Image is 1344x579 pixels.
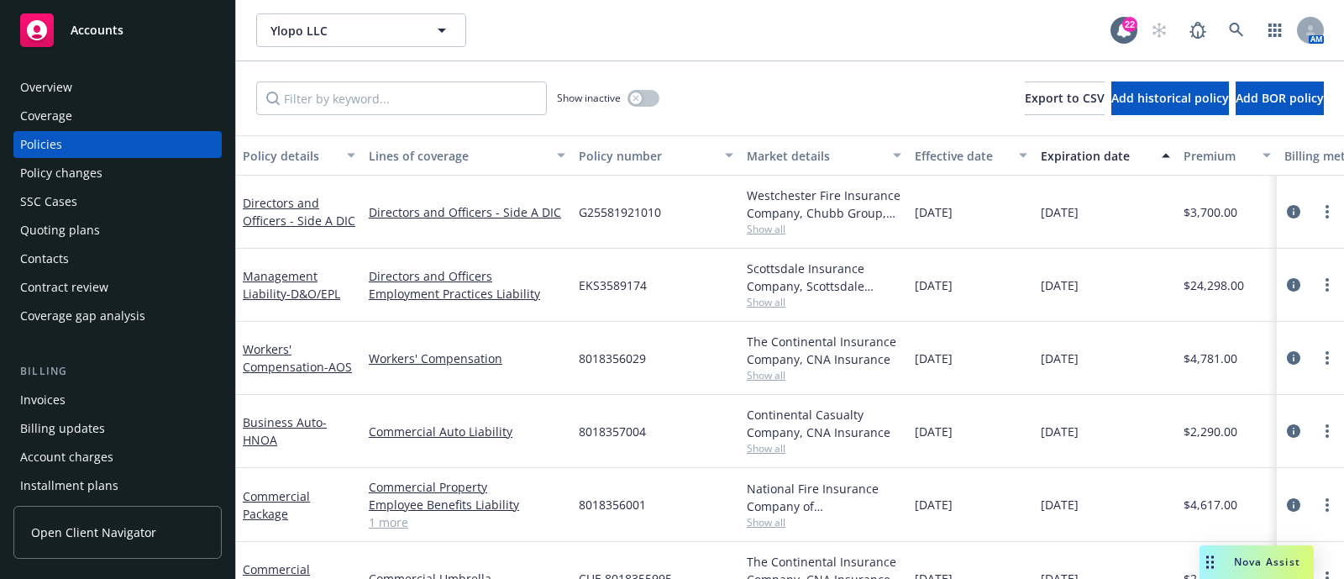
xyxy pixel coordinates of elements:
[20,103,72,129] div: Coverage
[579,350,646,367] span: 8018356029
[369,423,565,440] a: Commercial Auto Liability
[369,496,565,513] a: Employee Benefits Liability
[20,303,145,329] div: Coverage gap analysis
[13,303,222,329] a: Coverage gap analysis
[1184,203,1237,221] span: $3,700.00
[13,217,222,244] a: Quoting plans
[1317,495,1337,515] a: more
[579,276,647,294] span: EKS3589174
[243,268,340,302] a: Management Liability
[13,131,222,158] a: Policies
[20,444,113,471] div: Account charges
[1041,350,1079,367] span: [DATE]
[20,245,69,272] div: Contacts
[1317,421,1337,441] a: more
[747,333,901,368] div: The Continental Insurance Company, CNA Insurance
[747,480,901,515] div: National Fire Insurance Company of [GEOGRAPHIC_DATA], CNA Insurance
[1184,276,1244,294] span: $24,298.00
[20,160,102,187] div: Policy changes
[1025,90,1105,106] span: Export to CSV
[1284,421,1304,441] a: circleInformation
[243,147,337,165] div: Policy details
[908,135,1034,176] button: Effective date
[1284,202,1304,222] a: circleInformation
[243,341,352,375] a: Workers' Compensation
[13,363,222,380] div: Billing
[557,91,621,105] span: Show inactive
[324,359,352,375] span: - AOS
[1041,203,1079,221] span: [DATE]
[13,103,222,129] a: Coverage
[1317,275,1337,295] a: more
[915,147,1009,165] div: Effective date
[740,135,908,176] button: Market details
[1181,13,1215,47] a: Report a Bug
[369,513,565,531] a: 1 more
[13,7,222,54] a: Accounts
[1317,348,1337,368] a: more
[1236,90,1324,106] span: Add BOR policy
[572,135,740,176] button: Policy number
[256,13,466,47] button: Ylopo LLC
[579,423,646,440] span: 8018357004
[579,203,661,221] span: G25581921010
[1184,147,1252,165] div: Premium
[1284,495,1304,515] a: circleInformation
[1184,423,1237,440] span: $2,290.00
[747,147,883,165] div: Market details
[1184,496,1237,513] span: $4,617.00
[747,441,901,455] span: Show all
[20,217,100,244] div: Quoting plans
[13,472,222,499] a: Installment plans
[369,478,565,496] a: Commercial Property
[1200,545,1221,579] div: Drag to move
[1111,82,1229,115] button: Add historical policy
[270,22,416,39] span: Ylopo LLC
[1041,423,1079,440] span: [DATE]
[1220,13,1253,47] a: Search
[915,350,953,367] span: [DATE]
[20,188,77,215] div: SSC Cases
[71,24,123,37] span: Accounts
[243,195,355,229] a: Directors and Officers - Side A DIC
[20,274,108,301] div: Contract review
[13,415,222,442] a: Billing updates
[13,188,222,215] a: SSC Cases
[20,74,72,101] div: Overview
[1041,147,1152,165] div: Expiration date
[13,245,222,272] a: Contacts
[915,276,953,294] span: [DATE]
[369,350,565,367] a: Workers' Compensation
[13,387,222,413] a: Invoices
[369,285,565,303] a: Employment Practices Liability
[1142,13,1176,47] a: Start snowing
[747,406,901,441] div: Continental Casualty Company, CNA Insurance
[243,414,327,448] a: Business Auto
[747,222,901,236] span: Show all
[1200,545,1314,579] button: Nova Assist
[915,203,953,221] span: [DATE]
[747,368,901,382] span: Show all
[286,286,340,302] span: - D&O/EPL
[1184,350,1237,367] span: $4,781.00
[1317,202,1337,222] a: more
[369,203,565,221] a: Directors and Officers - Side A DIC
[579,147,715,165] div: Policy number
[579,496,646,513] span: 8018356001
[20,415,105,442] div: Billing updates
[13,160,222,187] a: Policy changes
[1284,275,1304,295] a: circleInformation
[1041,496,1079,513] span: [DATE]
[362,135,572,176] button: Lines of coverage
[747,515,901,529] span: Show all
[20,387,66,413] div: Invoices
[1284,348,1304,368] a: circleInformation
[915,423,953,440] span: [DATE]
[1034,135,1177,176] button: Expiration date
[369,147,547,165] div: Lines of coverage
[915,496,953,513] span: [DATE]
[13,444,222,471] a: Account charges
[13,74,222,101] a: Overview
[747,295,901,309] span: Show all
[1234,555,1300,569] span: Nova Assist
